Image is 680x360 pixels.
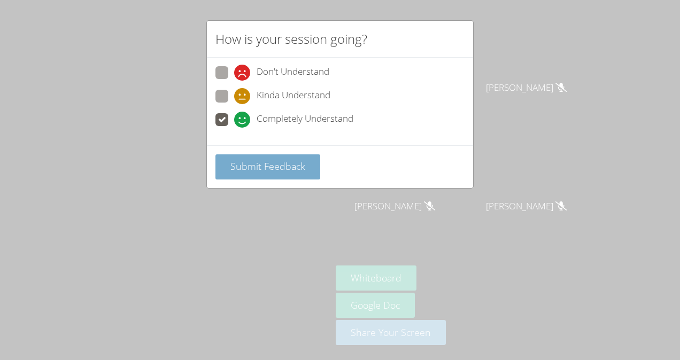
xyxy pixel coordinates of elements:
[257,65,329,81] span: Don't Understand
[215,29,367,49] h2: How is your session going?
[257,88,330,104] span: Kinda Understand
[257,112,353,128] span: Completely Understand
[215,154,320,179] button: Submit Feedback
[230,160,305,173] span: Submit Feedback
